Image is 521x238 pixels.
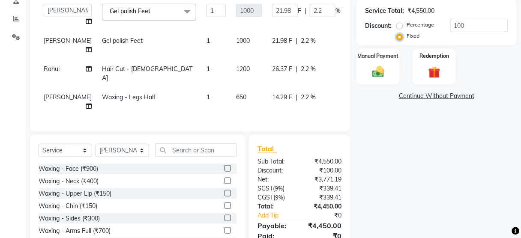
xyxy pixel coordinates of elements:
div: Waxing - Arms Full (₹700) [39,226,111,235]
span: | [305,6,306,15]
span: 2.2 % [301,93,316,102]
span: SGST [258,184,273,192]
div: ₹4,550.00 [407,6,434,15]
span: 26.37 F [272,65,292,74]
span: 1 [207,65,210,73]
span: 1 [207,93,210,101]
div: ₹339.41 [299,193,348,202]
span: 1200 [236,65,250,73]
span: 1000 [236,37,250,45]
div: Discount: [365,21,392,30]
span: 650 [236,93,246,101]
div: Net: [251,175,299,184]
span: Total [258,144,277,153]
input: Search or Scan [156,143,237,157]
div: Waxing - Chin (₹150) [39,202,97,211]
div: Waxing - Face (₹900) [39,164,98,173]
img: _gift.svg [425,65,444,80]
span: [PERSON_NAME] [44,37,92,45]
span: 9% [275,194,283,201]
div: Waxing - Sides (₹300) [39,214,100,223]
div: Discount: [251,166,299,175]
a: Add Tip [251,211,308,220]
span: F [298,6,301,15]
label: Manual Payment [358,52,399,60]
a: Continue Without Payment [358,92,515,101]
span: 21.98 F [272,36,292,45]
span: 1 [207,37,210,45]
span: Waxing - Legs Half [102,93,156,101]
div: ₹339.41 [299,184,348,193]
div: Service Total: [365,6,404,15]
div: ( ) [251,193,299,202]
div: ₹4,450.00 [299,220,348,231]
span: | [296,65,297,74]
img: _cash.svg [368,65,388,79]
span: Gel polish Feet [110,7,150,15]
a: x [150,7,154,15]
span: CGST [258,193,273,201]
div: ₹0 [308,211,348,220]
span: 14.29 F [272,93,292,102]
div: ₹4,550.00 [299,157,348,166]
label: Redemption [419,52,449,60]
label: Percentage [407,21,434,29]
div: ( ) [251,184,299,193]
span: Hair Cut - [DEMOGRAPHIC_DATA] [102,65,192,82]
span: 2.2 % [301,65,316,74]
span: | [296,36,297,45]
div: ₹4,450.00 [299,202,348,211]
div: Waxing - Neck (₹400) [39,177,99,186]
div: Payable: [251,220,299,231]
span: Rahul [44,65,60,73]
div: ₹100.00 [299,166,348,175]
span: | [296,93,297,102]
label: Fixed [407,32,419,40]
div: Total: [251,202,299,211]
div: Waxing - Upper Lip (₹150) [39,189,111,198]
span: 2.2 % [301,36,316,45]
span: 9% [275,185,283,192]
div: Sub Total: [251,157,299,166]
span: [PERSON_NAME] [44,93,92,101]
div: ₹3,771.19 [299,175,348,184]
span: Gel polish Feet [102,37,143,45]
span: % [335,6,341,15]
